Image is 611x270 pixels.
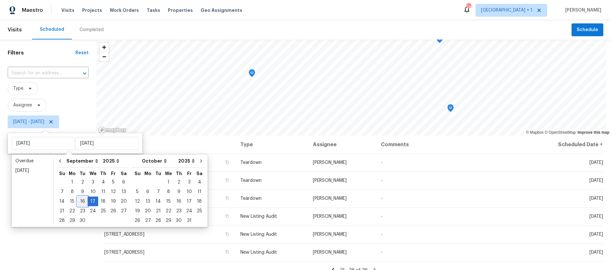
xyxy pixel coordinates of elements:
[194,187,204,197] div: Sat Oct 11 2025
[201,7,242,13] span: Geo Assignments
[163,178,174,187] div: 1
[13,156,52,225] ul: Date picker shortcuts
[142,187,153,197] div: Mon Oct 06 2025
[77,187,88,197] div: Tue Sep 09 2025
[132,216,142,225] div: 26
[98,197,108,206] div: Thu Sep 18 2025
[545,130,576,135] a: OpenStreetMap
[98,206,108,216] div: Thu Sep 25 2025
[447,104,454,114] div: Map marker
[165,171,172,176] abbr: Wednesday
[184,216,194,225] div: 31
[153,197,163,206] div: Tue Oct 14 2025
[194,206,204,216] div: Sat Oct 25 2025
[88,177,98,187] div: Wed Sep 03 2025
[57,216,67,225] div: 28
[224,195,230,201] button: Copy Address
[67,197,77,206] div: 15
[77,197,88,206] div: Tue Sep 16 2025
[134,171,141,176] abbr: Sunday
[132,187,142,196] div: 5
[526,130,544,135] a: Mapbox
[589,214,603,219] span: [DATE]
[174,216,184,225] div: 30
[8,68,71,78] input: Search for an address...
[163,187,174,196] div: 8
[118,187,129,196] div: 13
[67,187,77,196] div: 8
[77,177,88,187] div: Tue Sep 02 2025
[12,137,75,150] input: Sat, Jan 01
[142,197,153,206] div: Mon Oct 13 2025
[108,177,118,187] div: Fri Sep 05 2025
[22,7,43,13] span: Maestro
[98,187,108,197] div: Thu Sep 11 2025
[67,207,77,215] div: 22
[8,50,75,56] h1: Filters
[80,69,89,78] button: Open
[67,216,77,225] div: Mon Sep 29 2025
[77,187,88,196] div: 9
[98,207,108,215] div: 25
[187,171,192,176] abbr: Friday
[174,187,184,197] div: Thu Oct 09 2025
[589,178,603,183] span: [DATE]
[100,171,106,176] abbr: Thursday
[184,206,194,216] div: Fri Oct 24 2025
[589,160,603,165] span: [DATE]
[8,23,22,37] span: Visits
[313,250,347,255] span: [PERSON_NAME]
[13,102,32,108] span: Assignee
[69,171,76,176] abbr: Monday
[118,197,129,206] div: Sat Sep 20 2025
[194,197,204,206] div: Sat Oct 18 2025
[481,7,532,13] span: [GEOGRAPHIC_DATA] + 1
[313,160,347,165] span: [PERSON_NAME]
[98,177,108,187] div: Thu Sep 04 2025
[381,160,383,165] span: -
[184,187,194,197] div: Fri Oct 10 2025
[77,207,88,215] div: 23
[108,187,118,196] div: 12
[163,177,174,187] div: Wed Oct 01 2025
[196,171,202,176] abbr: Saturday
[101,156,121,166] select: Year
[140,156,176,166] select: Month
[121,171,127,176] abbr: Saturday
[108,207,118,215] div: 26
[88,197,98,206] div: 17
[57,216,67,225] div: Sun Sep 28 2025
[313,214,347,219] span: [PERSON_NAME]
[572,23,603,37] button: Schedule
[108,206,118,216] div: Fri Sep 26 2025
[118,187,129,197] div: Sat Sep 13 2025
[67,187,77,197] div: Mon Sep 08 2025
[57,197,67,206] div: 14
[108,187,118,197] div: Fri Sep 12 2025
[67,178,77,187] div: 1
[174,178,184,187] div: 2
[194,178,204,187] div: 4
[147,8,160,13] span: Tasks
[142,216,153,225] div: 27
[67,216,77,225] div: 29
[104,250,144,255] span: [STREET_ADDRESS]
[174,216,184,225] div: Thu Oct 30 2025
[104,232,144,237] span: [STREET_ADDRESS]
[174,197,184,206] div: 16
[313,196,347,201] span: [PERSON_NAME]
[589,232,603,237] span: [DATE]
[194,177,204,187] div: Sat Oct 04 2025
[57,187,67,197] div: Sun Sep 07 2025
[589,196,603,201] span: [DATE]
[174,177,184,187] div: Thu Oct 02 2025
[184,178,194,187] div: 3
[184,197,194,206] div: 17
[77,206,88,216] div: Tue Sep 23 2025
[174,197,184,206] div: Thu Oct 16 2025
[96,39,606,136] canvas: Map
[224,231,230,237] button: Copy Address
[118,207,129,215] div: 27
[99,52,109,61] button: Zoom out
[589,250,603,255] span: [DATE]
